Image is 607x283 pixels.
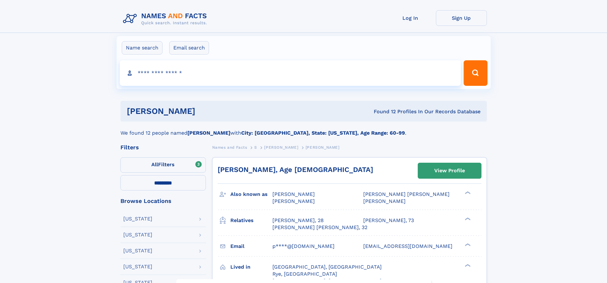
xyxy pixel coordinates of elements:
a: [PERSON_NAME], Age [DEMOGRAPHIC_DATA] [218,166,373,174]
a: Log In [385,10,436,26]
span: [EMAIL_ADDRESS][DOMAIN_NAME] [363,243,452,249]
input: search input [120,60,461,86]
span: [PERSON_NAME] [272,191,315,197]
div: View Profile [434,163,465,178]
h1: [PERSON_NAME] [127,107,285,115]
h3: Email [230,241,272,252]
label: Filters [120,157,206,173]
a: S [254,143,257,151]
div: [US_STATE] [123,264,152,269]
h3: Also known as [230,189,272,200]
div: We found 12 people named with . [120,122,487,137]
a: Names and Facts [212,143,247,151]
div: ❯ [463,242,471,247]
div: ❯ [463,263,471,267]
a: [PERSON_NAME] [PERSON_NAME], 32 [272,224,367,231]
div: Browse Locations [120,198,206,204]
div: [US_STATE] [123,248,152,253]
a: View Profile [418,163,481,178]
div: ❯ [463,191,471,195]
h3: Relatives [230,215,272,226]
span: S [254,145,257,150]
span: [PERSON_NAME] [272,198,315,204]
a: [PERSON_NAME], 73 [363,217,414,224]
span: [PERSON_NAME] [PERSON_NAME] [363,191,450,197]
span: [PERSON_NAME] [363,198,406,204]
div: Filters [120,145,206,150]
h3: Lived in [230,262,272,272]
span: Rye, [GEOGRAPHIC_DATA] [272,271,337,277]
div: Found 12 Profiles In Our Records Database [285,108,481,115]
span: All [151,161,158,168]
button: Search Button [464,60,487,86]
a: Sign Up [436,10,487,26]
span: [PERSON_NAME] [264,145,298,150]
div: ❯ [463,217,471,221]
div: [US_STATE] [123,232,152,237]
label: Email search [169,41,209,55]
span: [GEOGRAPHIC_DATA], [GEOGRAPHIC_DATA] [272,264,382,270]
a: [PERSON_NAME], 28 [272,217,324,224]
span: [PERSON_NAME] [306,145,340,150]
a: [PERSON_NAME] [264,143,298,151]
b: City: [GEOGRAPHIC_DATA], State: [US_STATE], Age Range: 60-99 [241,130,405,136]
div: [US_STATE] [123,216,152,221]
b: [PERSON_NAME] [187,130,230,136]
label: Name search [122,41,163,55]
img: Logo Names and Facts [120,10,212,27]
